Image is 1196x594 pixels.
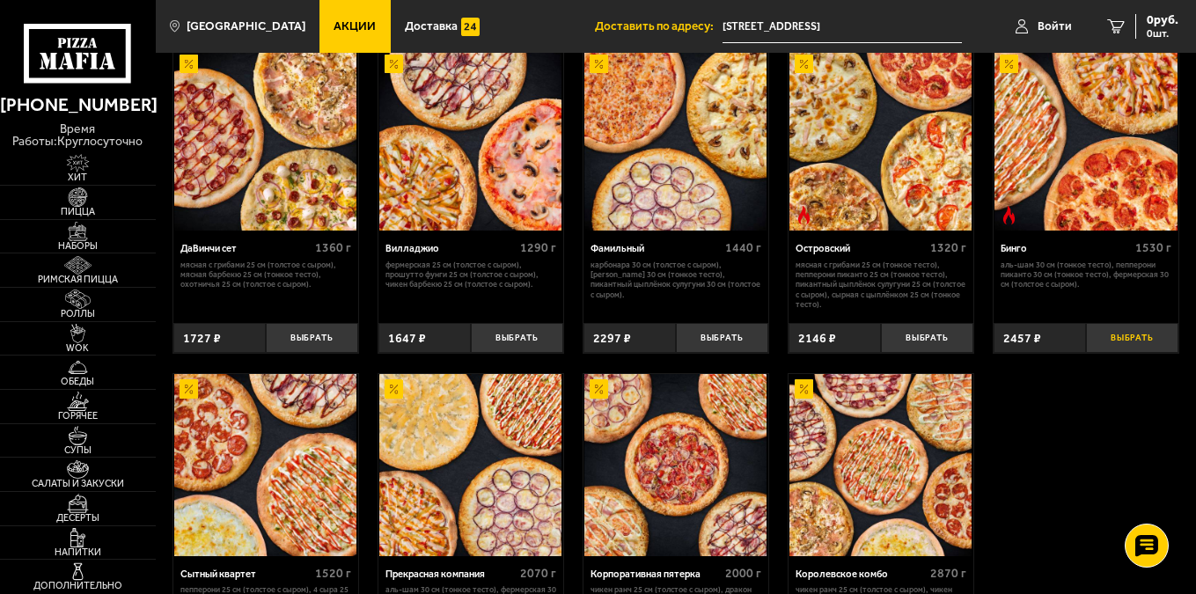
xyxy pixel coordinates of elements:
span: 1530 г [1135,240,1171,255]
div: Сытный квартет [180,568,311,581]
div: Бинго [1001,243,1131,255]
span: [GEOGRAPHIC_DATA] [187,20,305,33]
div: Прекрасная компания [385,568,516,581]
img: Акционный [180,379,198,398]
a: АкционныйОстрое блюдоБинго [994,48,1178,231]
img: Акционный [590,55,608,73]
span: 1647 ₽ [388,331,426,346]
span: 1360 г [315,240,351,255]
img: Острое блюдо [795,206,813,224]
span: Доставить по адресу: [595,20,723,33]
span: Доставка [405,20,458,33]
img: Острое блюдо [1000,206,1018,224]
img: Сытный квартет [174,374,356,556]
img: Бинго [994,48,1177,231]
span: 1290 г [520,240,556,255]
a: АкционныйКорпоративная пятерка [583,374,768,556]
span: 1520 г [315,566,351,581]
img: Акционный [795,379,813,398]
span: 2000 г [725,566,761,581]
img: Вилладжио [379,48,561,231]
span: 2297 ₽ [593,331,631,346]
span: 2457 ₽ [1003,331,1041,346]
div: Вилладжио [385,243,516,255]
div: Фамильный [591,243,721,255]
div: ДаВинчи сет [180,243,311,255]
a: АкционныйВилладжио [378,48,563,231]
div: Островский [796,243,926,255]
span: 0 руб. [1147,14,1178,26]
button: Выбрать [471,323,563,354]
img: Фамильный [584,48,767,231]
img: Корпоративная пятерка [584,374,767,556]
div: Королевское комбо [796,568,926,581]
span: 1727 ₽ [183,331,221,346]
span: 0 шт. [1147,28,1178,39]
img: Королевское комбо [789,374,972,556]
button: Выбрать [676,323,768,354]
img: Прекрасная компания [379,374,561,556]
a: АкционныйФамильный [583,48,768,231]
p: Карбонара 30 см (толстое с сыром), [PERSON_NAME] 30 см (тонкое тесто), Пикантный цыплёнок сулугун... [591,260,761,299]
a: АкционныйДаВинчи сет [173,48,358,231]
a: АкционныйСытный квартет [173,374,358,556]
div: Корпоративная пятерка [591,568,721,581]
img: Акционный [180,55,198,73]
button: Выбрать [1086,323,1178,354]
a: АкционныйОстрое блюдоОстровский [789,48,973,231]
span: 1320 г [930,240,966,255]
img: Островский [789,48,972,231]
img: Акционный [385,55,403,73]
span: Войти [1038,20,1072,33]
button: Выбрать [881,323,973,354]
p: Мясная с грибами 25 см (тонкое тесто), Пепперони Пиканто 25 см (тонкое тесто), Пикантный цыплёнок... [796,260,966,310]
a: АкционныйКоролевское комбо [789,374,973,556]
button: Выбрать [266,323,358,354]
img: Акционный [1000,55,1018,73]
img: 15daf4d41897b9f0e9f617042186c801.svg [461,18,480,36]
p: Мясная с грибами 25 см (толстое с сыром), Мясная Барбекю 25 см (тонкое тесто), Охотничья 25 см (т... [180,260,351,290]
img: ДаВинчи сет [174,48,356,231]
span: 2870 г [930,566,966,581]
a: АкционныйПрекрасная компания [378,374,563,556]
span: 2146 ₽ [798,331,836,346]
p: Аль-Шам 30 см (тонкое тесто), Пепперони Пиканто 30 см (тонкое тесто), Фермерская 30 см (толстое с... [1001,260,1171,290]
img: Акционный [385,379,403,398]
img: Акционный [590,379,608,398]
span: 1440 г [725,240,761,255]
span: 2070 г [520,566,556,581]
p: Фермерская 25 см (толстое с сыром), Прошутто Фунги 25 см (толстое с сыром), Чикен Барбекю 25 см (... [385,260,556,290]
input: Ваш адрес доставки [723,11,962,43]
span: Акции [334,20,376,33]
img: Акционный [795,55,813,73]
